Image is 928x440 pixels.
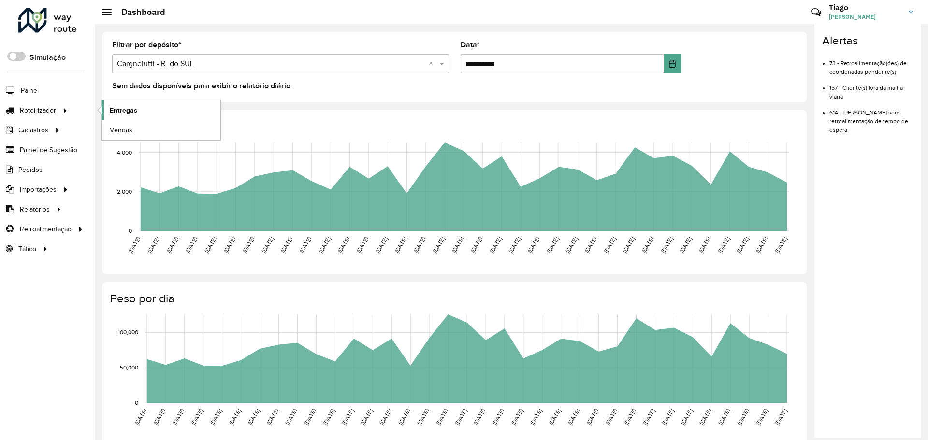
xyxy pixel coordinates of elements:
text: [DATE] [680,407,694,426]
text: [DATE] [510,407,524,426]
text: [DATE] [679,235,693,254]
text: [DATE] [435,407,449,426]
text: [DATE] [507,235,522,254]
span: Tático [18,244,36,254]
text: [DATE] [246,407,261,426]
text: [DATE] [697,235,711,254]
text: [DATE] [717,407,731,426]
text: [DATE] [184,235,198,254]
text: [DATE] [698,407,712,426]
text: 50,000 [120,364,138,370]
li: 157 - Cliente(s) fora da malha viária [829,76,913,101]
text: [DATE] [416,407,430,426]
h4: Peso por dia [110,292,797,306]
h2: Dashboard [112,7,165,17]
text: [DATE] [469,235,483,254]
text: [DATE] [412,235,426,254]
span: Retroalimentação [20,224,72,234]
text: [DATE] [526,235,540,254]
text: [DATE] [661,407,675,426]
text: [DATE] [660,235,674,254]
text: [DATE] [261,235,275,254]
text: [DATE] [489,235,503,254]
h4: Alertas [822,34,913,48]
text: [DATE] [298,235,312,254]
text: [DATE] [152,407,166,426]
text: [DATE] [165,235,179,254]
text: [DATE] [265,407,279,426]
text: 4,000 [117,149,132,155]
text: [DATE] [472,407,486,426]
text: [DATE] [623,407,637,426]
text: [DATE] [585,407,599,426]
text: [DATE] [393,235,407,254]
text: [DATE] [432,235,446,254]
text: [DATE] [565,235,579,254]
label: Simulação [29,52,66,63]
text: [DATE] [717,235,731,254]
span: Importações [20,185,57,195]
a: Contato Rápido [806,2,826,23]
text: [DATE] [642,407,656,426]
label: Data [461,39,480,51]
text: [DATE] [754,235,768,254]
text: [DATE] [450,235,464,254]
text: [DATE] [622,235,636,254]
text: [DATE] [133,407,147,426]
text: [DATE] [303,407,317,426]
text: [DATE] [604,407,618,426]
span: Clear all [429,58,437,70]
text: [DATE] [360,407,374,426]
span: Relatórios [20,204,50,214]
span: Cadastros [18,125,48,135]
a: Vendas [102,120,220,140]
text: [DATE] [341,407,355,426]
text: [DATE] [774,407,788,426]
text: [DATE] [529,407,543,426]
label: Sem dados disponíveis para exibir o relatório diário [112,80,290,92]
text: [DATE] [318,235,332,254]
text: [DATE] [336,235,350,254]
text: [DATE] [222,235,236,254]
text: [DATE] [736,407,750,426]
a: Entregas [102,100,220,120]
span: [PERSON_NAME] [829,13,901,21]
text: [DATE] [241,235,255,254]
text: [DATE] [322,407,336,426]
text: [DATE] [284,407,298,426]
text: [DATE] [171,407,185,426]
text: [DATE] [453,407,467,426]
text: [DATE] [640,235,654,254]
text: [DATE] [378,407,392,426]
text: 0 [135,399,138,406]
text: [DATE] [146,235,160,254]
button: Choose Date [664,54,681,73]
text: [DATE] [546,235,560,254]
h3: Tiago [829,3,901,12]
text: [DATE] [375,235,389,254]
text: [DATE] [228,407,242,426]
text: [DATE] [190,407,204,426]
span: Entregas [110,105,137,115]
text: 0 [129,227,132,234]
span: Pedidos [18,165,43,175]
text: [DATE] [548,407,562,426]
text: 100,000 [118,329,138,335]
text: [DATE] [279,235,293,254]
h4: Capacidade por dia [110,120,797,134]
text: [DATE] [491,407,505,426]
text: [DATE] [736,235,750,254]
text: [DATE] [397,407,411,426]
span: Vendas [110,125,132,135]
text: [DATE] [583,235,597,254]
text: [DATE] [755,407,769,426]
span: Painel [21,85,39,96]
text: [DATE] [127,235,141,254]
label: Filtrar por depósito [112,39,181,51]
text: [DATE] [203,235,217,254]
span: Painel de Sugestão [20,145,77,155]
text: [DATE] [603,235,617,254]
text: 2,000 [117,188,132,194]
text: [DATE] [355,235,369,254]
text: [DATE] [774,235,788,254]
